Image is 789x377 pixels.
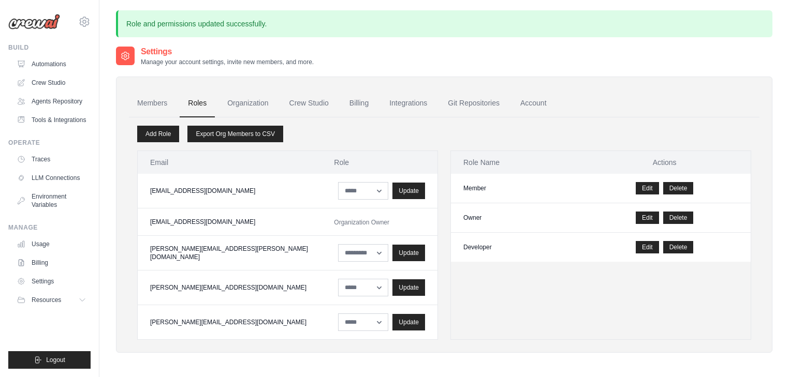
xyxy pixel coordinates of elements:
[663,241,694,253] button: Delete
[129,89,176,117] a: Members
[138,151,322,174] th: Email
[8,139,91,147] div: Operate
[636,182,659,194] a: Edit
[46,356,65,364] span: Logout
[138,208,322,236] td: [EMAIL_ADDRESS][DOMAIN_NAME]
[8,223,91,232] div: Manage
[137,126,179,142] a: Add Role
[512,89,555,117] a: Account
[636,241,659,253] a: Edit
[12,254,91,271] a: Billing
[451,151,578,174] th: Role Name
[138,174,322,208] td: [EMAIL_ADDRESS][DOMAIN_NAME]
[322,151,437,174] th: Role
[381,89,435,117] a: Integrations
[12,188,91,213] a: Environment Variables
[12,56,91,72] a: Automations
[8,43,91,52] div: Build
[12,74,91,91] a: Crew Studio
[12,151,91,168] a: Traces
[451,233,578,262] td: Developer
[12,292,91,308] button: Resources
[334,219,389,226] span: Organization Owner
[636,212,659,224] a: Edit
[440,89,508,117] a: Git Repositories
[451,203,578,233] td: Owner
[12,273,91,290] a: Settings
[12,170,91,186] a: LLM Connections
[219,89,276,117] a: Organization
[8,351,91,369] button: Logout
[32,296,61,304] span: Resources
[392,245,425,261] button: Update
[663,182,694,194] button: Delete
[180,89,215,117] a: Roles
[392,183,425,199] button: Update
[187,126,283,142] a: Export Org Members to CSV
[12,112,91,128] a: Tools & Integrations
[141,58,314,66] p: Manage your account settings, invite new members, and more.
[12,236,91,252] a: Usage
[392,279,425,296] button: Update
[451,174,578,203] td: Member
[578,151,751,174] th: Actions
[392,314,425,330] button: Update
[663,212,694,224] button: Delete
[138,270,322,305] td: [PERSON_NAME][EMAIL_ADDRESS][DOMAIN_NAME]
[141,46,314,58] h2: Settings
[138,305,322,340] td: [PERSON_NAME][EMAIL_ADDRESS][DOMAIN_NAME]
[341,89,377,117] a: Billing
[138,236,322,270] td: [PERSON_NAME][EMAIL_ADDRESS][PERSON_NAME][DOMAIN_NAME]
[281,89,337,117] a: Crew Studio
[8,14,60,29] img: Logo
[116,10,772,37] p: Role and permissions updated successfully.
[12,93,91,110] a: Agents Repository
